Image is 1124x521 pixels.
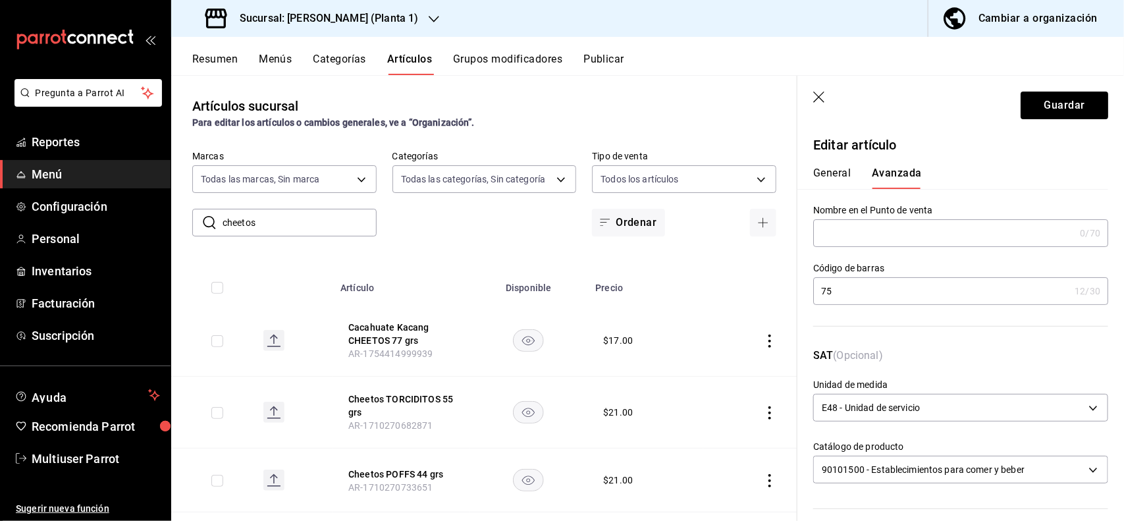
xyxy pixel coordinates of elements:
th: Artículo [333,263,469,305]
button: Ordenar [592,209,664,236]
button: availability-product [513,469,544,491]
div: navigation tabs [192,53,1124,75]
span: Pregunta a Parrot AI [36,86,142,100]
button: Categorías [313,53,367,75]
button: Resumen [192,53,238,75]
label: Catálogo de producto [813,443,1108,452]
span: Todas las categorías, Sin categoría [401,173,546,186]
strong: SAT [813,349,833,362]
input: Buscar artículo [223,209,377,236]
button: Guardar [1021,92,1108,119]
h3: Sucursal: [PERSON_NAME] (Planta 1) [229,11,418,26]
button: Artículos [387,53,432,75]
div: $ 21.00 [603,406,633,419]
span: Suscripción [32,327,160,344]
span: Recomienda Parrot [32,418,160,435]
span: Personal [32,230,160,248]
div: 12 /30 [1075,285,1100,298]
p: (Opcional) [813,348,1108,379]
div: 0 /70 [1080,227,1100,240]
button: open_drawer_menu [145,34,155,45]
label: Nombre en el Punto de venta [813,206,1108,215]
span: Reportes [32,133,160,151]
label: Categorías [392,152,577,161]
button: availability-product [513,401,544,424]
span: Facturación [32,294,160,312]
button: actions [763,335,776,348]
p: Editar artículo [813,135,1108,155]
button: actions [763,474,776,487]
button: Menús [259,53,292,75]
button: edit-product-location [348,468,454,481]
span: Inventarios [32,262,160,280]
div: $ 17.00 [603,334,633,347]
th: Disponible [469,263,587,305]
button: Publicar [583,53,624,75]
button: edit-product-location [348,321,454,347]
span: Ayuda [32,387,143,403]
button: actions [763,406,776,420]
span: Menú [32,165,160,183]
button: General [813,167,851,189]
span: Todas las marcas, Sin marca [201,173,320,186]
button: availability-product [513,329,544,352]
span: AR-1710270733651 [348,482,433,493]
div: Cambiar a organización [978,9,1098,28]
th: Precio [587,263,703,305]
div: E48 - Unidad de servicio [813,394,1108,422]
span: AR-1754414999939 [348,348,433,359]
button: edit-product-location [348,393,454,419]
label: Unidad de medida [813,381,1108,390]
span: Sugerir nueva función [16,502,160,516]
div: Artículos sucursal [192,96,298,116]
span: Multiuser Parrot [32,450,160,468]
strong: Para editar los artículos o cambios generales, ve a “Organización”. [192,117,475,128]
span: 90101500 - Establecimientos para comer y beber [822,463,1025,476]
span: Configuración [32,198,160,215]
span: AR-1710270682871 [348,420,433,431]
button: Grupos modificadores [453,53,562,75]
a: Pregunta a Parrot AI [9,96,162,109]
input: Opcional [813,278,1069,304]
span: Todos los artículos [601,173,679,186]
button: Pregunta a Parrot AI [14,79,162,107]
div: $ 21.00 [603,474,633,487]
label: Tipo de venta [592,152,776,161]
div: navigation tabs [813,167,1092,189]
label: Marcas [192,152,377,161]
label: Código de barras [813,264,1108,273]
button: Avanzada [872,167,922,189]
